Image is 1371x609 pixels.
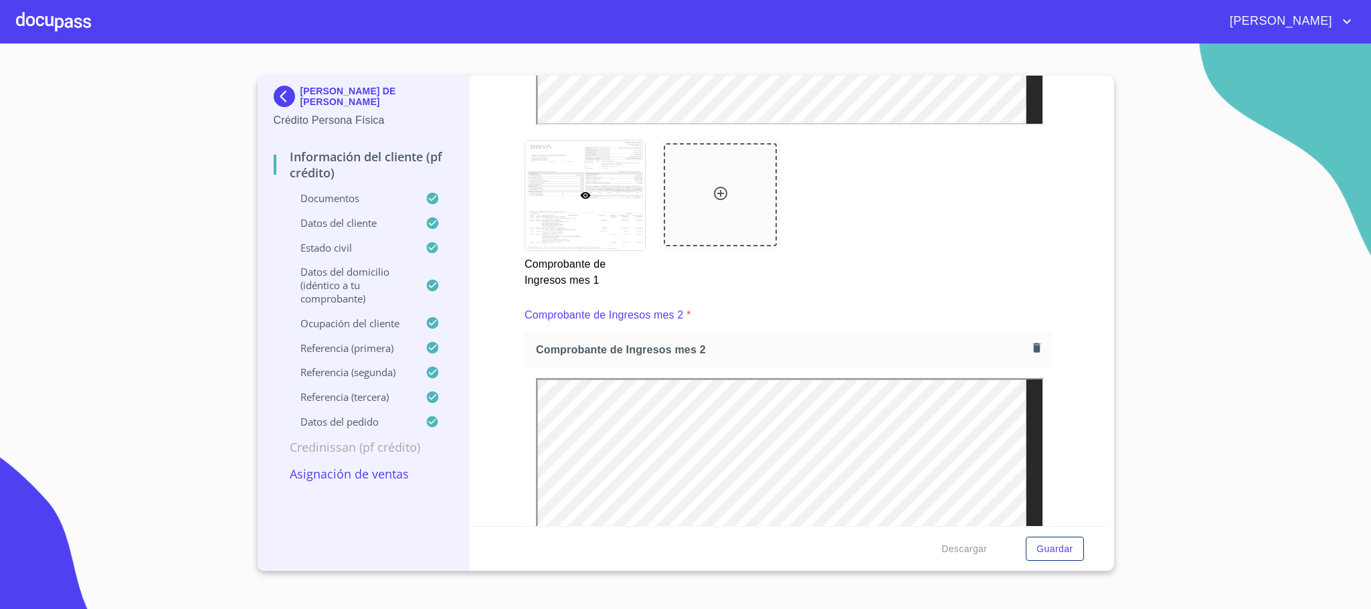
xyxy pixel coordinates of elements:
[274,415,426,428] p: Datos del pedido
[1026,537,1083,561] button: Guardar
[941,541,987,557] span: Descargar
[274,216,426,230] p: Datos del cliente
[525,251,644,288] p: Comprobante de Ingresos mes 1
[274,390,426,404] p: Referencia (tercera)
[1036,541,1073,557] span: Guardar
[300,86,454,107] p: [PERSON_NAME] DE [PERSON_NAME]
[274,439,454,455] p: Credinissan (PF crédito)
[274,317,426,330] p: Ocupación del Cliente
[274,365,426,379] p: Referencia (segunda)
[274,86,300,107] img: Docupass spot blue
[274,191,426,205] p: Documentos
[274,149,454,181] p: Información del cliente (PF crédito)
[274,112,454,128] p: Crédito Persona Física
[936,537,992,561] button: Descargar
[1220,11,1339,32] span: [PERSON_NAME]
[536,343,1028,357] span: Comprobante de Ingresos mes 2
[274,466,454,482] p: Asignación de Ventas
[525,307,683,323] p: Comprobante de Ingresos mes 2
[274,86,454,112] div: [PERSON_NAME] DE [PERSON_NAME]
[274,341,426,355] p: Referencia (primera)
[1220,11,1355,32] button: account of current user
[274,265,426,305] p: Datos del domicilio (idéntico a tu comprobante)
[274,241,426,254] p: Estado Civil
